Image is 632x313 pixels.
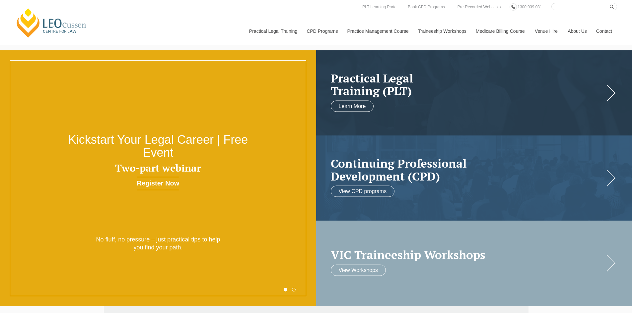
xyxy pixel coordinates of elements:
a: Practical LegalTraining (PLT) [331,72,604,97]
a: View CPD programs [331,186,395,197]
h2: Continuing Professional Development (CPD) [331,157,604,183]
a: Pre-Recorded Webcasts [456,3,503,11]
button: 1 [284,288,287,291]
button: 2 [292,288,296,291]
a: View Workshops [331,264,386,276]
a: Continuing ProfessionalDevelopment (CPD) [331,157,604,183]
p: No fluff, no pressure – just practical tips to help you find your path. [95,236,221,251]
iframe: LiveChat chat widget [588,269,615,296]
a: [PERSON_NAME] Centre for Law [15,7,88,38]
a: Venue Hire [530,17,563,45]
a: Learn More [331,100,374,112]
h2: Practical Legal Training (PLT) [331,72,604,97]
a: Register Now [137,177,179,190]
a: VIC Traineeship Workshops [331,248,604,261]
span: 1300 039 031 [518,5,542,9]
h2: Kickstart Your Legal Career | Free Event [63,133,253,159]
a: Book CPD Programs [406,3,446,11]
h3: Two-part webinar [63,163,253,174]
a: 1300 039 031 [516,3,543,11]
a: Traineeship Workshops [413,17,471,45]
a: CPD Programs [302,17,342,45]
a: Practical Legal Training [244,17,302,45]
a: PLT Learning Portal [361,3,399,11]
a: Practice Management Course [342,17,413,45]
a: Medicare Billing Course [471,17,530,45]
a: About Us [563,17,591,45]
a: Contact [591,17,617,45]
